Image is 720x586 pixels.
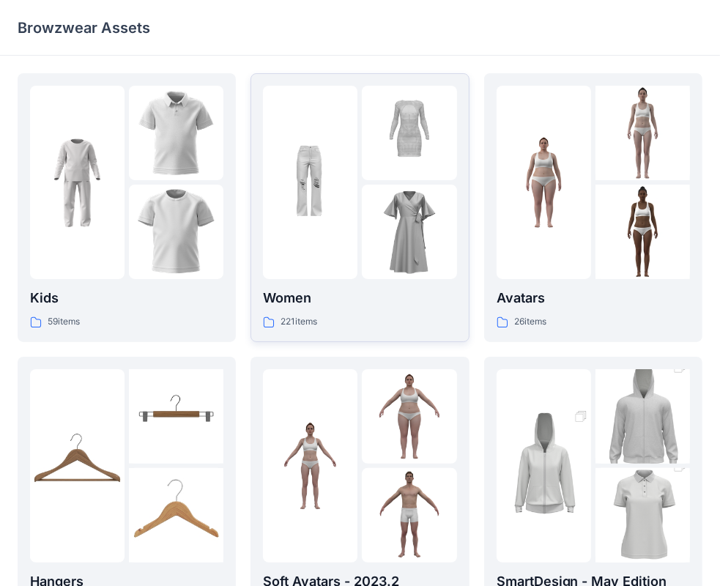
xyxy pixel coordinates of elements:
img: folder 1 [30,136,125,230]
p: Browzwear Assets [18,18,150,38]
img: folder 1 [497,395,591,537]
img: folder 1 [30,418,125,513]
p: Avatars [497,288,690,308]
img: folder 1 [263,418,357,513]
p: 26 items [514,314,546,330]
img: folder 2 [362,86,456,180]
img: folder 3 [129,185,223,279]
img: folder 1 [263,136,357,230]
img: folder 2 [362,369,456,464]
img: folder 1 [497,136,591,230]
p: Women [263,288,456,308]
p: 59 items [48,314,80,330]
img: folder 3 [595,185,690,279]
a: folder 1folder 2folder 3Women221items [250,73,469,342]
a: folder 1folder 2folder 3Kids59items [18,73,236,342]
img: folder 3 [362,468,456,563]
p: 221 items [281,314,317,330]
img: folder 2 [595,346,690,488]
p: Kids [30,288,223,308]
img: folder 3 [129,468,223,563]
img: folder 2 [595,86,690,180]
img: folder 2 [129,86,223,180]
img: folder 3 [362,185,456,279]
a: folder 1folder 2folder 3Avatars26items [484,73,702,342]
img: folder 2 [129,369,223,464]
